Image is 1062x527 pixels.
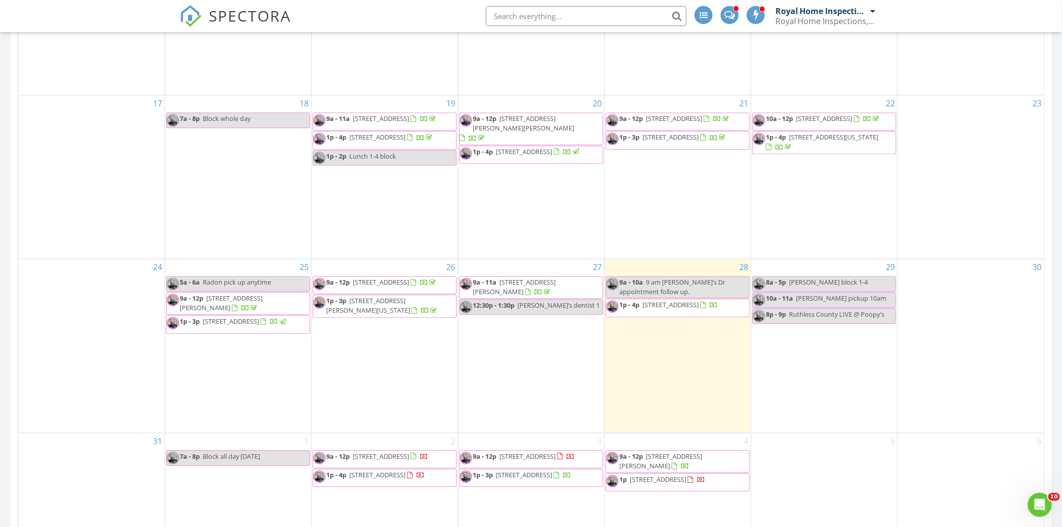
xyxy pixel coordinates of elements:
img: 0487d9e609b54c4989d0c428c55e9bee.jpeg [167,317,179,329]
iframe: Intercom live chat [1028,493,1052,517]
span: SPECTORA [209,5,291,26]
a: Go to August 29, 2025 [884,259,897,275]
img: 0487d9e609b54c4989d0c428c55e9bee.jpeg [606,133,619,145]
span: [STREET_ADDRESS] [646,114,703,123]
a: 9a - 12p [STREET_ADDRESS][PERSON_NAME] [620,452,703,470]
a: 9a - 12p [STREET_ADDRESS] [327,278,438,287]
img: 0487d9e609b54c4989d0c428c55e9bee.jpeg [753,310,765,322]
td: Go to August 28, 2025 [604,259,751,433]
img: 0487d9e609b54c4989d0c428c55e9bee.jpeg [606,452,619,464]
img: 0487d9e609b54c4989d0c428c55e9bee.jpeg [753,294,765,306]
a: 1p - 4p [STREET_ADDRESS] [327,470,425,479]
span: 9a - 12p [473,114,497,123]
img: 0487d9e609b54c4989d0c428c55e9bee.jpeg [313,114,326,126]
input: Search everything... [486,6,687,26]
a: Go to August 28, 2025 [738,259,751,275]
img: 0487d9e609b54c4989d0c428c55e9bee.jpeg [313,133,326,145]
img: 0487d9e609b54c4989d0c428c55e9bee.jpeg [460,278,472,290]
span: 1p - 4p [620,300,640,309]
img: 0487d9e609b54c4989d0c428c55e9bee.jpeg [167,278,179,290]
span: [STREET_ADDRESS] [643,300,699,309]
a: Go to August 31, 2025 [152,433,165,449]
a: Go to August 18, 2025 [298,95,311,111]
a: 9a - 12p [STREET_ADDRESS] [459,450,603,468]
span: 9a - 12p [473,452,497,461]
a: Go to August 23, 2025 [1031,95,1044,111]
span: Lunch 1-4 block [350,152,396,161]
span: 8a - 5p [766,278,786,287]
a: 9a - 12p [STREET_ADDRESS] [313,450,457,468]
td: Go to August 18, 2025 [165,95,311,259]
span: [PERSON_NAME]’s dentist 1 [518,301,600,310]
a: 1p - 4p [STREET_ADDRESS][US_STATE] [752,131,896,154]
img: 0487d9e609b54c4989d0c428c55e9bee.jpeg [167,452,179,464]
a: 1p - 3p [STREET_ADDRESS] [473,470,572,479]
span: 9a - 12p [180,294,204,303]
span: 1p - 4p [473,147,493,156]
span: Radon pick up anytime [203,278,272,287]
img: The Best Home Inspection Software - Spectora [180,5,202,27]
div: Royal Home Inspections, LLC [775,6,868,16]
a: Go to September 5, 2025 [889,433,897,449]
span: 9a - 11a [473,278,497,287]
a: 10a - 12p [STREET_ADDRESS] [766,114,881,123]
a: 9a - 12p [STREET_ADDRESS] [606,112,750,130]
a: 1p - 3p [STREET_ADDRESS] [620,133,728,142]
a: Go to September 6, 2025 [1035,433,1044,449]
span: 10a - 12p [766,114,793,123]
span: [STREET_ADDRESS][US_STATE] [789,133,879,142]
span: 1p - 4p [766,133,786,142]
span: Ruthless County LIVE @ Poopy's [789,310,885,319]
img: 0487d9e609b54c4989d0c428c55e9bee.jpeg [606,300,619,313]
span: [STREET_ADDRESS][PERSON_NAME][PERSON_NAME] [473,114,575,133]
img: 0487d9e609b54c4989d0c428c55e9bee.jpeg [460,452,472,464]
img: 0487d9e609b54c4989d0c428c55e9bee.jpeg [313,296,326,309]
span: [STREET_ADDRESS][PERSON_NAME] [473,278,556,296]
a: 1p - 4p [STREET_ADDRESS] [473,147,581,156]
td: Go to August 30, 2025 [897,259,1044,433]
span: [STREET_ADDRESS] [350,470,406,479]
span: [STREET_ADDRESS] [353,114,410,123]
span: Block all day [DATE] [203,452,260,461]
a: 1p - 3p [STREET_ADDRESS][PERSON_NAME][US_STATE] [313,295,457,317]
img: 0487d9e609b54c4989d0c428c55e9bee.jpeg [460,147,472,160]
a: 9a - 12p [STREET_ADDRESS][PERSON_NAME] [180,294,263,312]
a: 9a - 12p [STREET_ADDRESS][PERSON_NAME] [166,292,310,315]
span: 1p - 3p [327,296,347,305]
img: 0487d9e609b54c4989d0c428c55e9bee.jpeg [460,301,472,313]
span: 10 [1048,493,1060,501]
img: 0487d9e609b54c4989d0c428c55e9bee.jpeg [313,152,326,164]
a: Go to August 27, 2025 [591,259,604,275]
a: 9a - 11a [STREET_ADDRESS] [327,114,438,123]
span: 9a - 11a [327,114,350,123]
a: Go to August 24, 2025 [152,259,165,275]
td: Go to August 21, 2025 [604,95,751,259]
img: 0487d9e609b54c4989d0c428c55e9bee.jpeg [313,470,326,483]
a: 1p - 3p [STREET_ADDRESS] [180,317,288,326]
a: Go to August 22, 2025 [884,95,897,111]
a: Go to September 2, 2025 [449,433,458,449]
td: Go to August 29, 2025 [751,259,897,433]
a: 9a - 12p [STREET_ADDRESS] [327,452,429,461]
span: [STREET_ADDRESS] [203,317,259,326]
span: 5a - 6a [180,278,200,287]
a: Go to September 4, 2025 [742,433,751,449]
td: Go to August 27, 2025 [458,259,604,433]
span: [STREET_ADDRESS] [500,452,556,461]
span: 7a - 8p [180,114,200,123]
a: 9a - 11a [STREET_ADDRESS][PERSON_NAME] [473,278,556,296]
a: 9a - 11a [STREET_ADDRESS] [313,112,457,130]
a: 1p - 3p [STREET_ADDRESS] [606,131,750,149]
a: 9a - 12p [STREET_ADDRESS] [313,276,457,294]
a: Go to August 21, 2025 [738,95,751,111]
span: [STREET_ADDRESS] [353,452,410,461]
a: 9a - 12p [STREET_ADDRESS] [620,114,731,123]
span: 12:30p - 1:30p [473,301,515,310]
td: Go to August 25, 2025 [165,259,311,433]
td: Go to August 17, 2025 [18,95,165,259]
span: 1p - 4p [327,470,347,479]
a: 1p - 4p [STREET_ADDRESS] [459,146,603,164]
span: [STREET_ADDRESS] [643,133,699,142]
span: 9 am [PERSON_NAME]’s Dr appointment follow up. [620,278,726,296]
span: [STREET_ADDRESS][PERSON_NAME] [620,452,703,470]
